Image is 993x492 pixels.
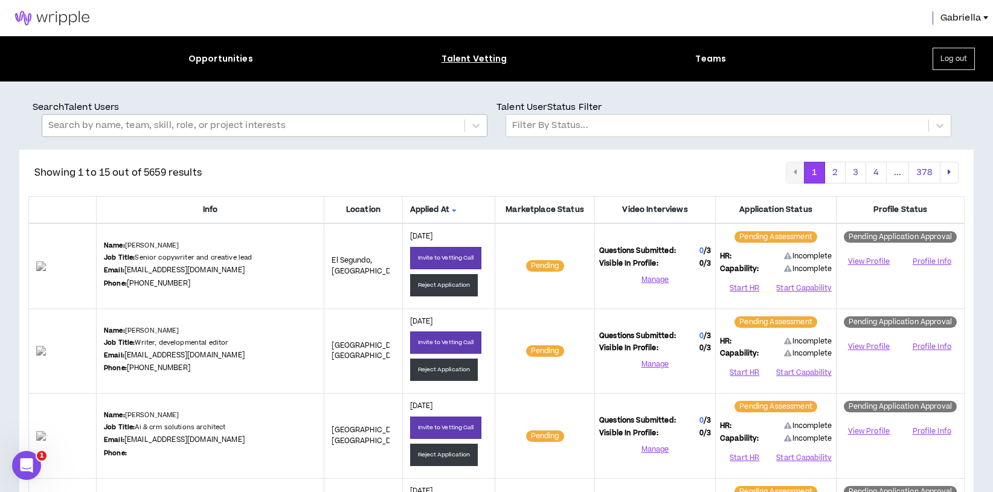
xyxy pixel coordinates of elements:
[526,260,564,272] sup: Pending
[599,440,711,458] button: Manage
[776,449,832,467] button: Start Capability
[784,264,832,274] span: Incomplete
[410,417,482,439] button: Invite to Vetting Call
[720,421,731,432] span: HR:
[104,241,179,251] p: [PERSON_NAME]
[599,246,676,257] span: Questions Submitted:
[784,348,832,359] span: Incomplete
[104,449,127,458] b: Phone:
[699,246,704,256] span: 0
[824,162,846,184] button: 2
[720,264,759,275] span: Capability:
[776,364,832,382] button: Start Capability
[599,331,676,342] span: Questions Submitted:
[410,359,478,381] button: Reject Application
[720,251,731,262] span: HR:
[716,196,837,223] th: Application Status
[104,423,225,432] p: Ai & crm solutions architect
[36,261,89,271] img: nwKIrBINXjddlTRVk7Y8q9m2UPsqzODSoZnActn3.png
[784,251,832,262] span: Incomplete
[124,435,245,445] a: [EMAIL_ADDRESS][DOMAIN_NAME]
[104,253,135,262] b: Job Title:
[784,421,832,432] span: Incomplete
[784,336,832,347] span: Incomplete
[841,421,896,442] a: View Profile
[904,337,960,356] button: Profile Info
[734,401,817,412] sup: Pending Assessment
[36,431,89,441] img: ptSuKfDEEmI0SzITxhcIKLxlgKFiXu8xN38le4TE.png
[188,53,253,65] div: Opportunities
[786,162,959,184] nav: pagination
[933,48,975,70] button: Log out
[720,449,769,467] button: Start HR
[699,258,711,269] span: 0
[699,415,704,426] span: 0
[734,231,817,243] sup: Pending Assessment
[699,343,711,354] span: 0
[720,433,759,444] span: Capability:
[332,425,408,446] span: [GEOGRAPHIC_DATA] , [GEOGRAPHIC_DATA]
[699,331,704,341] span: 0
[12,451,41,480] iframe: Intercom live chat
[104,351,124,360] b: Email:
[410,231,488,242] p: [DATE]
[704,415,711,426] span: / 3
[410,401,488,412] p: [DATE]
[695,53,726,65] div: Teams
[410,204,488,216] span: Applied At
[908,162,940,184] button: 378
[720,348,759,359] span: Capability:
[595,196,716,223] th: Video Interviews
[410,274,478,296] button: Reject Application
[704,331,711,341] span: / 3
[104,338,135,347] b: Job Title:
[599,415,676,426] span: Questions Submitted:
[599,428,658,439] span: Visible In Profile:
[841,336,896,357] a: View Profile
[104,241,125,250] b: Name:
[124,350,245,360] a: [EMAIL_ADDRESS][DOMAIN_NAME]
[124,265,245,275] a: [EMAIL_ADDRESS][DOMAIN_NAME]
[526,345,564,357] sup: Pending
[776,279,832,297] button: Start Capability
[704,343,711,353] span: / 3
[844,231,957,243] sup: Pending Application Approval
[886,162,909,184] button: ...
[127,363,190,373] a: [PHONE_NUMBER]
[837,196,965,223] th: Profile Status
[844,401,957,412] sup: Pending Application Approval
[33,101,496,114] p: Search Talent Users
[904,253,960,271] button: Profile Info
[104,326,125,335] b: Name:
[496,101,960,114] p: Talent User Status Filter
[804,162,825,184] button: 1
[104,253,252,263] p: Senior copywriter and creative lead
[410,316,488,327] p: [DATE]
[526,430,564,442] sup: Pending
[720,364,769,382] button: Start HR
[34,165,202,180] p: Showing 1 to 15 out of 5659 results
[495,196,595,223] th: Marketplace Status
[324,196,402,223] th: Location
[332,340,408,362] span: [GEOGRAPHIC_DATA] , [GEOGRAPHIC_DATA]
[104,363,127,372] b: Phone:
[104,338,228,348] p: Writer, developmental editor
[104,435,124,444] b: Email:
[940,11,981,25] span: Gabriella
[844,316,957,328] sup: Pending Application Approval
[904,423,960,441] button: Profile Info
[332,255,406,276] span: El Segundo , [GEOGRAPHIC_DATA]
[704,428,711,438] span: / 3
[104,411,125,420] b: Name:
[410,331,482,354] button: Invite to Vetting Call
[845,162,866,184] button: 3
[36,346,89,356] img: taYIzQNHxWWlSmWj8ha3ZLXow8xhSZMAtnLhcvO3.png
[599,343,658,354] span: Visible In Profile:
[127,278,190,289] a: [PHONE_NUMBER]
[599,258,658,269] span: Visible In Profile:
[599,270,711,289] button: Manage
[104,279,127,288] b: Phone:
[97,196,324,223] th: Info
[410,247,482,269] button: Invite to Vetting Call
[784,433,832,444] span: Incomplete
